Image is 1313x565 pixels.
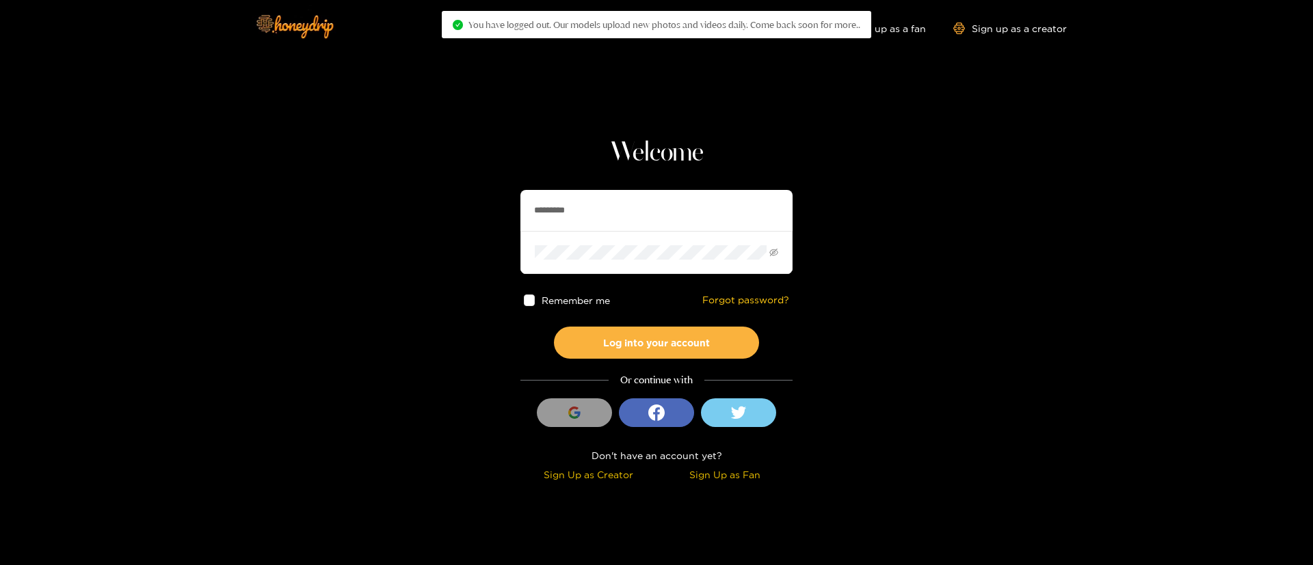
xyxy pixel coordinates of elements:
div: Sign Up as Fan [660,467,789,482]
div: Or continue with [520,372,793,388]
a: Sign up as a fan [832,23,926,34]
h1: Welcome [520,137,793,169]
div: Sign Up as Creator [524,467,653,482]
a: Forgot password? [702,294,789,306]
span: check-circle [453,20,463,30]
span: Remember me [542,295,611,305]
a: Sign up as a creator [953,23,1067,34]
button: Log into your account [554,327,759,359]
div: Don't have an account yet? [520,447,793,463]
span: You have logged out. Our models upload new photos and videos daily. Come back soon for more.. [468,19,860,30]
span: eye-invisible [769,248,778,257]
